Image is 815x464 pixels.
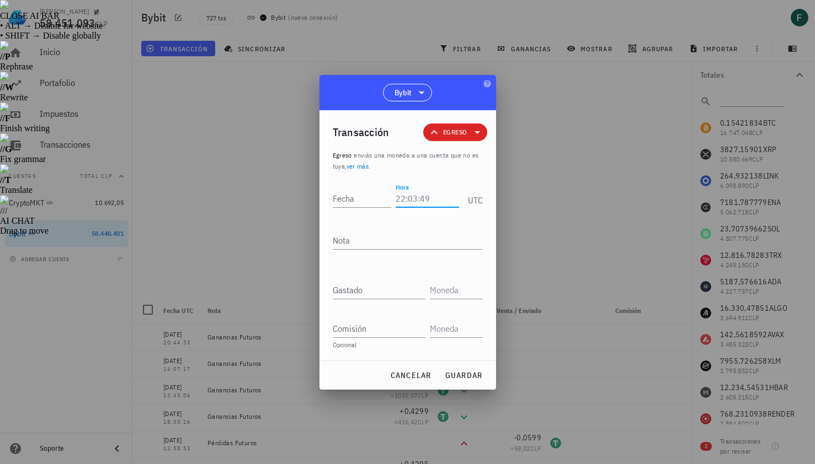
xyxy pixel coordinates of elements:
input: Moneda [430,281,481,299]
span: guardar [445,370,483,380]
span: cancelar [390,370,431,380]
button: guardar [440,365,487,385]
input: Moneda [430,320,481,337]
div: Opcional [333,342,483,348]
button: cancelar [385,365,435,385]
